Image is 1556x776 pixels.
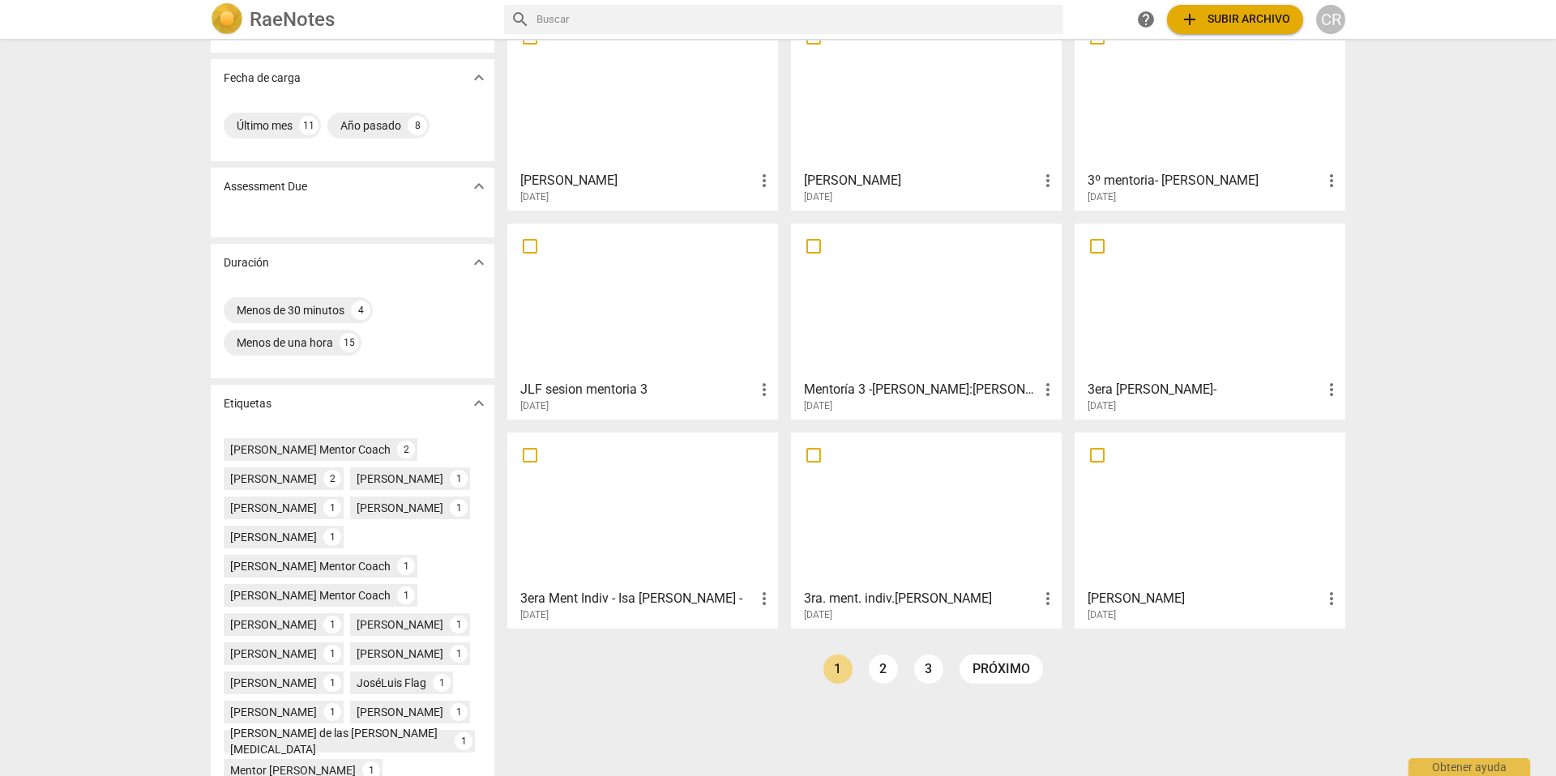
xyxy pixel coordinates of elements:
button: Mostrar más [467,391,491,416]
div: JoséLuis Flag [357,675,426,691]
img: Logo [211,3,243,36]
div: 1 [323,528,341,546]
div: 11 [299,116,318,135]
p: Duración [224,254,269,271]
span: expand_more [469,68,489,87]
span: expand_more [469,177,489,196]
h3: Mentoría 3 -Claudia:Katya [804,380,1038,399]
span: more_vert [1038,171,1058,190]
div: Último mes [237,117,293,134]
button: Mostrar más [467,250,491,275]
h3: Lucy Correa [520,171,754,190]
h3: JLF sesion mentoria 3 [520,380,754,399]
span: [DATE] [520,608,549,622]
div: [PERSON_NAME] [230,529,317,545]
a: [PERSON_NAME][DATE] [513,20,772,203]
div: [PERSON_NAME] [357,646,443,662]
div: [PERSON_NAME] Mentor Coach [230,587,391,603]
div: [PERSON_NAME] [357,704,443,720]
div: [PERSON_NAME] [230,646,317,662]
div: Obtener ayuda [1409,758,1530,776]
div: 1 [323,616,341,633]
span: [DATE] [804,190,832,204]
div: 1 [450,499,468,517]
a: 3era [PERSON_NAME]-[DATE] [1080,229,1340,412]
h3: 3º mentoria- LOURDES PEREYRA [1088,171,1322,190]
div: 1 [433,674,451,692]
span: [DATE] [804,399,832,413]
h3: Sofi Pinasco [1088,589,1322,608]
a: LogoRaeNotes [211,3,491,36]
div: 2 [323,470,341,488]
button: Mostrar más [467,66,491,90]
h2: RaeNotes [250,8,335,31]
div: 2 [397,441,415,458]
span: expand_more [469,394,489,413]
div: 1 [323,703,341,721]
a: Page 2 [869,654,898,684]
div: 1 [450,470,468,488]
div: 1 [323,674,341,692]
button: CR [1316,5,1345,34]
span: help [1136,10,1156,29]
h3: 3era Sesión Mentoría Sylvia-Tati- [1088,380,1322,399]
div: [PERSON_NAME] [230,471,317,487]
div: Año pasado [340,117,401,134]
span: more_vert [754,589,774,608]
span: more_vert [754,380,774,399]
a: [PERSON_NAME][DATE] [1080,438,1340,621]
div: [PERSON_NAME] [230,675,317,691]
div: [PERSON_NAME] Mentor Coach [230,558,391,574]
a: próximo [960,654,1043,684]
div: 1 [450,645,468,663]
p: Assessment Due [224,178,307,195]
input: Buscar [536,6,1057,32]
span: [DATE] [520,190,549,204]
h3: Inés García Montero [804,171,1038,190]
div: 1 [455,732,472,750]
a: Mentoría 3 -[PERSON_NAME]:[PERSON_NAME][DATE] [797,229,1056,412]
a: 3º mentoria- [PERSON_NAME][DATE] [1080,20,1340,203]
span: [DATE] [1088,608,1116,622]
span: [DATE] [804,608,832,622]
span: more_vert [1322,171,1341,190]
div: 1 [397,586,415,604]
div: Menos de una hora [237,335,333,351]
div: [PERSON_NAME] [230,704,317,720]
a: Obtener ayuda [1131,5,1161,34]
div: [PERSON_NAME] de las [PERSON_NAME][MEDICAL_DATA] [230,725,448,757]
div: 8 [408,116,427,135]
div: 1 [323,499,341,517]
div: 4 [351,301,370,320]
div: [PERSON_NAME] Mentor Coach [230,441,391,458]
span: add [1180,10,1199,29]
span: search [511,10,530,29]
div: 1 [450,616,468,633]
button: Mostrar más [467,174,491,198]
p: Etiquetas [224,395,271,412]
span: more_vert [1322,589,1341,608]
span: more_vert [754,171,774,190]
span: expand_more [469,253,489,272]
div: [PERSON_NAME] [357,500,443,516]
span: Subir archivo [1180,10,1290,29]
a: JLF sesion mentoria 3[DATE] [513,229,772,412]
a: Page 3 [914,654,943,684]
a: 3era Ment Indiv - Isa [PERSON_NAME] -[DATE] [513,438,772,621]
div: 1 [323,645,341,663]
div: 1 [397,557,415,575]
div: [PERSON_NAME] [230,500,317,516]
div: [PERSON_NAME] [357,616,443,633]
div: 15 [340,333,359,352]
button: Subir [1167,5,1303,34]
p: Fecha de carga [224,70,301,87]
div: [PERSON_NAME] [357,471,443,487]
span: [DATE] [520,399,549,413]
h3: 3era Ment Indiv - Isa Olid - [520,589,754,608]
h3: 3ra. ment. indiv.Milagros-Arturo [804,589,1038,608]
span: more_vert [1038,380,1058,399]
a: [PERSON_NAME][DATE] [797,20,1056,203]
a: Page 1 is your current page [823,654,853,684]
span: [DATE] [1088,399,1116,413]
